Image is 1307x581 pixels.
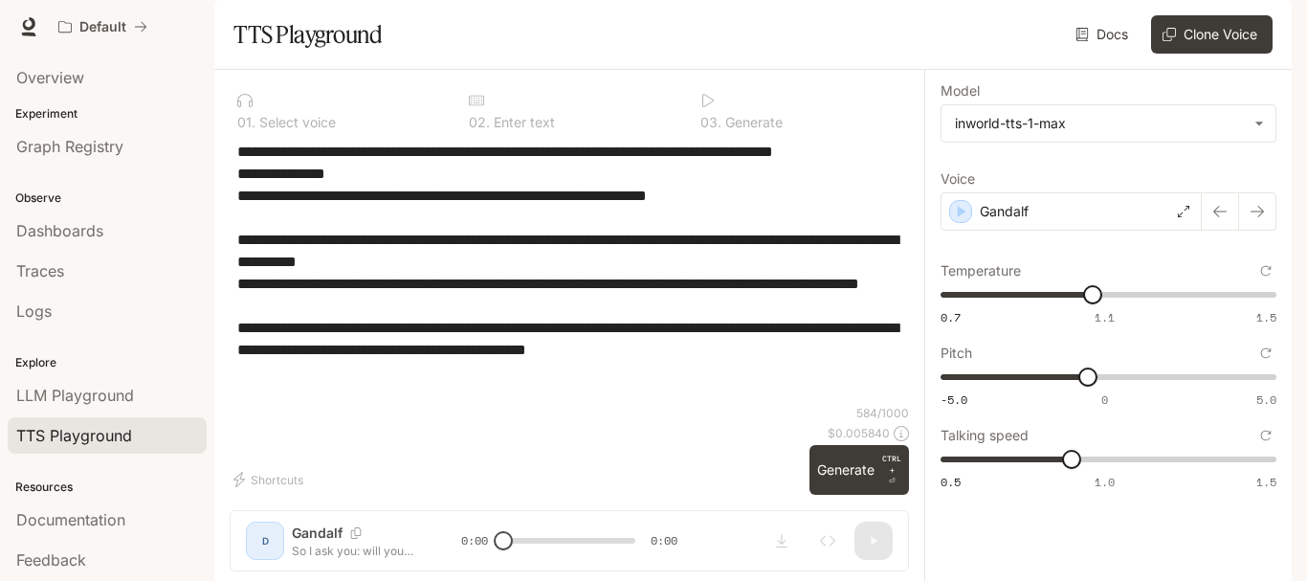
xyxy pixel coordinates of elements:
button: All workspaces [50,8,156,46]
button: Reset to default [1255,343,1276,364]
p: Select voice [255,116,336,129]
p: Gandalf [980,202,1029,221]
p: 0 2 . [469,116,490,129]
p: ⏎ [882,453,901,487]
button: Reset to default [1255,425,1276,446]
span: 5.0 [1256,391,1276,408]
span: 1.5 [1256,309,1276,325]
a: Docs [1072,15,1136,54]
div: inworld-tts-1-max [955,114,1245,133]
h1: TTS Playground [233,15,382,54]
p: Talking speed [941,429,1029,442]
span: 0.5 [941,474,961,490]
p: Pitch [941,346,972,360]
p: 0 1 . [237,116,255,129]
p: Generate [721,116,783,129]
p: Model [941,84,980,98]
p: 0 3 . [700,116,721,129]
button: Clone Voice [1151,15,1273,54]
button: GenerateCTRL +⏎ [809,445,909,495]
button: Shortcuts [230,464,311,495]
div: inworld-tts-1-max [941,105,1275,142]
p: CTRL + [882,453,901,476]
p: Default [79,19,126,35]
span: -5.0 [941,391,967,408]
p: Enter text [490,116,555,129]
span: 1.1 [1095,309,1115,325]
span: 0.7 [941,309,961,325]
button: Reset to default [1255,260,1276,281]
span: 0 [1101,391,1108,408]
span: 1.0 [1095,474,1115,490]
p: Voice [941,172,975,186]
p: Temperature [941,264,1021,278]
span: 1.5 [1256,474,1276,490]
